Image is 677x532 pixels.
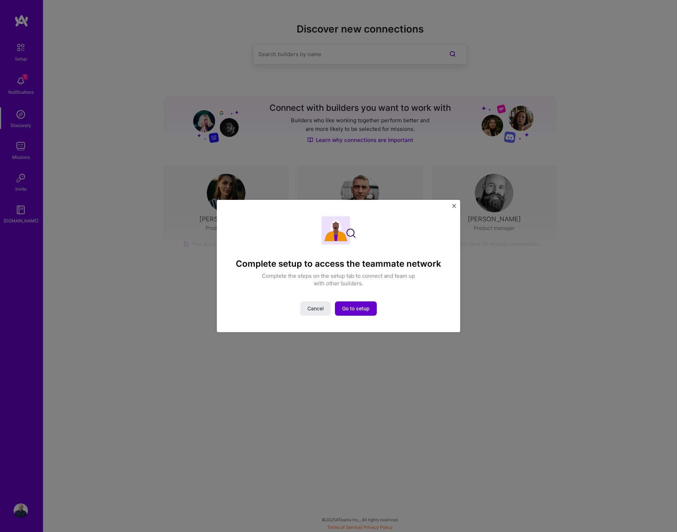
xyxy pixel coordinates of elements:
h4: Complete setup to access the teammate network [236,259,441,269]
span: Go to setup [342,305,370,312]
span: Cancel [307,305,323,312]
button: Cancel [300,301,331,316]
p: Complete the steps on the setup tab to connect and team up with other builders. [258,272,419,287]
button: Go to setup [335,301,377,316]
img: Complete setup illustration [322,216,356,245]
button: Close [452,204,456,212]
